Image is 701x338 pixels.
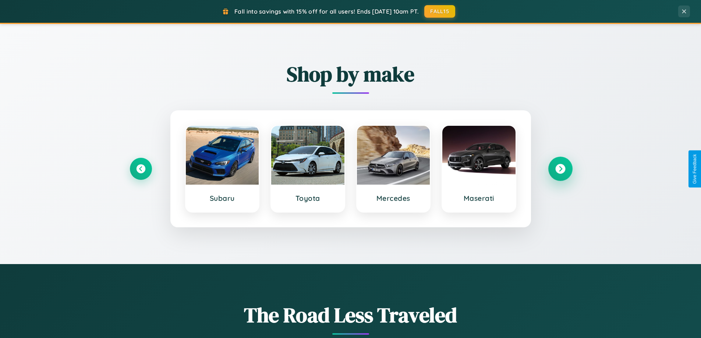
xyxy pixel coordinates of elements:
[234,8,419,15] span: Fall into savings with 15% off for all users! Ends [DATE] 10am PT.
[130,301,571,329] h1: The Road Less Traveled
[450,194,508,203] h3: Maserati
[364,194,423,203] h3: Mercedes
[424,5,455,18] button: FALL15
[130,60,571,88] h2: Shop by make
[692,154,697,184] div: Give Feedback
[279,194,337,203] h3: Toyota
[193,194,252,203] h3: Subaru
